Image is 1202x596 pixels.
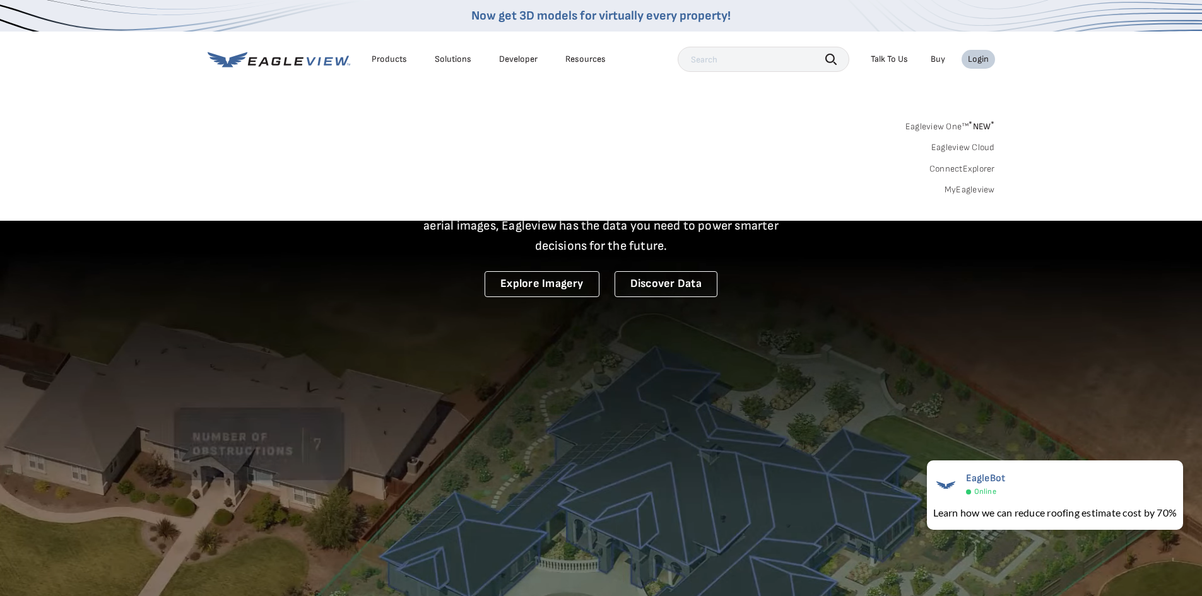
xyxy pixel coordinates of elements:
span: EagleBot [966,472,1006,484]
a: MyEagleview [945,184,995,196]
a: Eagleview Cloud [931,142,995,153]
span: NEW [969,121,994,132]
a: Discover Data [615,271,717,297]
div: Talk To Us [871,54,908,65]
img: EagleBot [933,472,958,498]
input: Search [678,47,849,72]
a: Buy [931,54,945,65]
a: Developer [499,54,538,65]
a: Explore Imagery [485,271,599,297]
div: Learn how we can reduce roofing estimate cost by 70% [933,505,1177,520]
div: Login [968,54,989,65]
div: Solutions [435,54,471,65]
a: Eagleview One™*NEW* [905,117,995,132]
div: Resources [565,54,606,65]
span: Online [974,487,996,496]
a: Now get 3D models for virtually every property! [471,8,731,23]
a: ConnectExplorer [929,163,995,175]
div: Products [372,54,407,65]
p: A new era starts here. Built on more than 3.5 billion high-resolution aerial images, Eagleview ha... [408,196,794,256]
